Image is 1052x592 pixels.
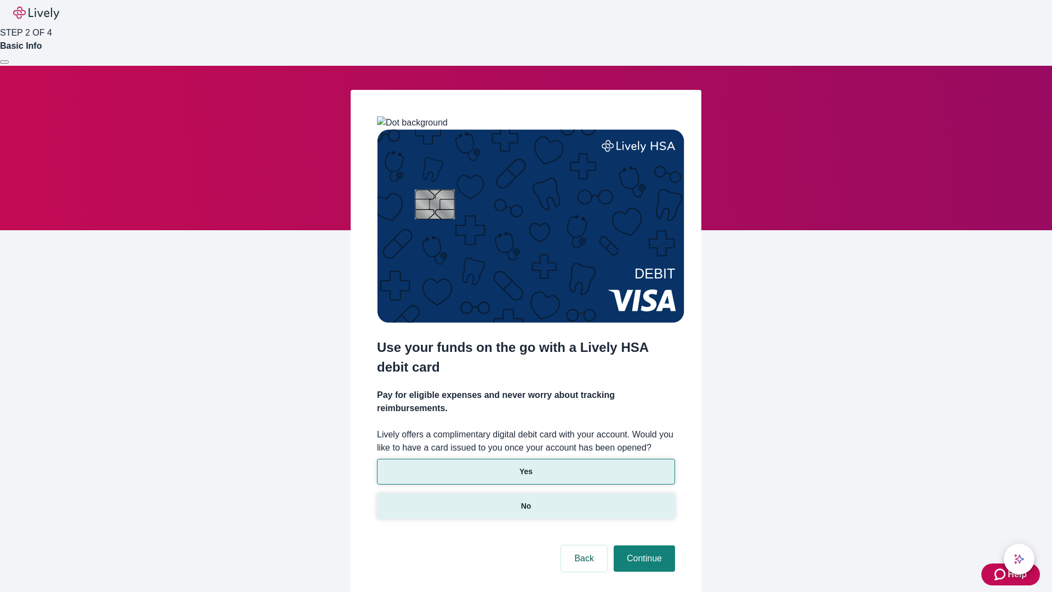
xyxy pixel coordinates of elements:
[13,7,59,20] img: Lively
[377,129,684,323] img: Debit card
[519,466,533,477] p: Yes
[981,563,1040,585] button: Zendesk support iconHelp
[377,338,675,377] h2: Use your funds on the go with a Lively HSA debit card
[377,428,675,454] label: Lively offers a complimentary digital debit card with your account. Would you like to have a card...
[377,493,675,519] button: No
[1008,568,1027,581] span: Help
[521,500,531,512] p: No
[377,116,448,129] img: Dot background
[614,545,675,572] button: Continue
[377,389,675,415] h4: Pay for eligible expenses and never worry about tracking reimbursements.
[1014,554,1025,565] svg: Lively AI Assistant
[377,459,675,485] button: Yes
[1004,544,1034,574] button: chat
[994,568,1008,581] svg: Zendesk support icon
[561,545,607,572] button: Back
